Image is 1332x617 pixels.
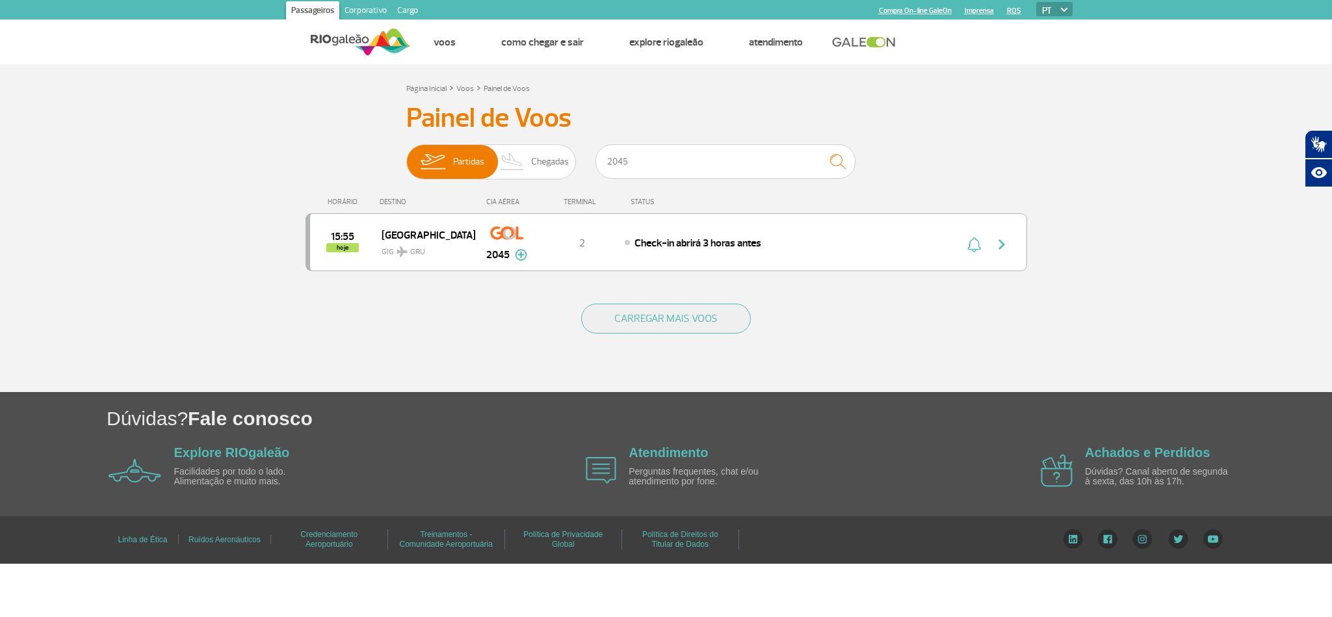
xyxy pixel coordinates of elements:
span: hoje [326,243,359,252]
a: > [449,80,454,95]
img: LinkedIn [1063,529,1083,549]
a: Achados e Perdidos [1085,445,1210,460]
a: Passageiros [286,1,339,22]
img: destiny_airplane.svg [397,246,408,257]
a: Ruídos Aeronáuticos [189,531,261,549]
span: Check-in abrirá 3 horas antes [634,237,761,250]
a: Explore RIOgaleão [174,445,290,460]
a: Treinamentos - Comunidade Aeroportuária [400,525,493,553]
img: slider-desembarque [493,145,532,179]
img: YouTube [1203,529,1223,549]
a: Voos [456,84,474,94]
img: sino-painel-voo.svg [967,237,981,252]
a: RQS [1007,7,1021,15]
h3: Painel de Voos [406,102,926,135]
img: Facebook [1098,529,1117,549]
a: > [477,80,481,95]
a: Política de Privacidade Global [523,525,603,553]
span: Fale conosco [188,408,313,429]
p: Perguntas frequentes, chat e/ou atendimento por fone. [629,467,778,487]
button: Abrir recursos assistivos. [1305,159,1332,187]
div: CIA AÉREA [475,198,540,206]
a: Atendimento [629,445,708,460]
img: airplane icon [1041,454,1073,487]
a: Como chegar e sair [501,36,584,49]
img: mais-info-painel-voo.svg [515,249,527,261]
input: Voo, cidade ou cia aérea [595,144,855,179]
div: DESTINO [380,198,475,206]
img: airplane icon [586,457,616,484]
p: Dúvidas? Canal aberto de segunda à sexta, das 10h às 17h. [1085,467,1234,487]
img: seta-direita-painel-voo.svg [994,237,1010,252]
a: Página Inicial [406,84,447,94]
span: GRU [410,246,425,258]
span: 2025-09-29 15:55:00 [331,232,354,241]
a: Corporativo [339,1,392,22]
a: Linha de Ética [118,531,167,549]
div: HORÁRIO [309,198,380,206]
a: Cargo [392,1,423,22]
span: Chegadas [531,145,569,179]
a: Atendimento [749,36,803,49]
span: GIG [382,239,465,258]
a: Imprensa [965,7,994,15]
button: Abrir tradutor de língua de sinais. [1305,130,1332,159]
a: Painel de Voos [484,84,530,94]
h1: Dúvidas? [107,405,1332,432]
img: Instagram [1132,529,1153,549]
a: Voos [434,36,456,49]
span: [GEOGRAPHIC_DATA] [382,226,465,243]
span: 2045 [486,247,510,263]
button: CARREGAR MAIS VOOS [581,304,751,334]
a: Explore RIOgaleão [629,36,703,49]
a: Compra On-line GaleOn [879,7,952,15]
img: airplane icon [109,459,161,482]
div: STATUS [624,198,730,206]
a: Política de Direitos do Titular de Dados [642,525,718,553]
div: TERMINAL [540,198,624,206]
span: Partidas [453,145,484,179]
img: Twitter [1168,529,1188,549]
a: Credenciamento Aeroportuário [300,525,358,553]
p: Facilidades por todo o lado. Alimentação e muito mais. [174,467,324,487]
span: 2 [579,237,585,250]
img: slider-embarque [412,145,453,179]
div: Plugin de acessibilidade da Hand Talk. [1305,130,1332,187]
